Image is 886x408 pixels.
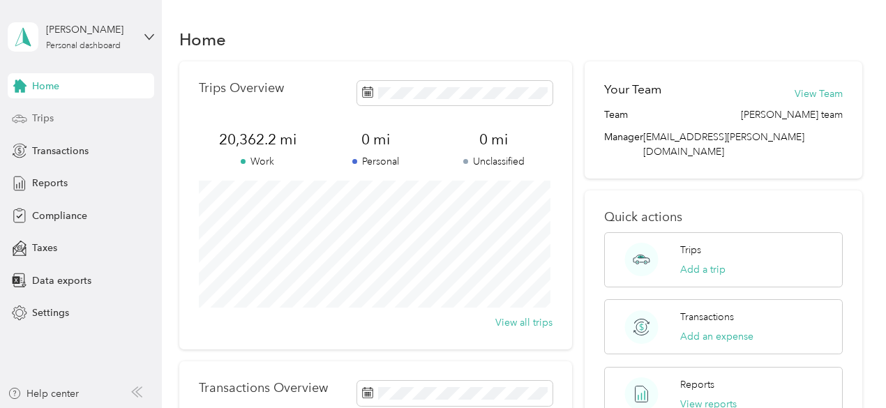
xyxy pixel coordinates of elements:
button: Add an expense [680,329,753,344]
span: 20,362.2 mi [199,130,317,149]
span: [PERSON_NAME] team [741,107,843,122]
div: [PERSON_NAME] [46,22,133,37]
p: Quick actions [604,210,843,225]
span: Manager [604,130,643,159]
p: Unclassified [435,154,553,169]
div: Personal dashboard [46,42,121,50]
p: Transactions [680,310,734,324]
p: Personal [317,154,435,169]
span: Home [32,79,59,93]
p: Trips Overview [199,81,284,96]
span: [EMAIL_ADDRESS][PERSON_NAME][DOMAIN_NAME] [643,131,804,158]
button: Help center [8,386,79,401]
span: 0 mi [317,130,435,149]
h1: Home [179,32,226,47]
span: Reports [32,176,68,190]
span: 0 mi [435,130,553,149]
span: Compliance [32,209,87,223]
span: Data exports [32,273,91,288]
span: Trips [32,111,54,126]
p: Reports [680,377,714,392]
h2: Your Team [604,81,661,98]
span: Settings [32,305,69,320]
button: View Team [795,86,843,101]
p: Transactions Overview [199,381,328,395]
span: Transactions [32,144,89,158]
p: Work [199,154,317,169]
span: Taxes [32,241,57,255]
button: Add a trip [680,262,726,277]
p: Trips [680,243,701,257]
button: View all trips [495,315,553,330]
span: Team [604,107,628,122]
iframe: Everlance-gr Chat Button Frame [808,330,886,408]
